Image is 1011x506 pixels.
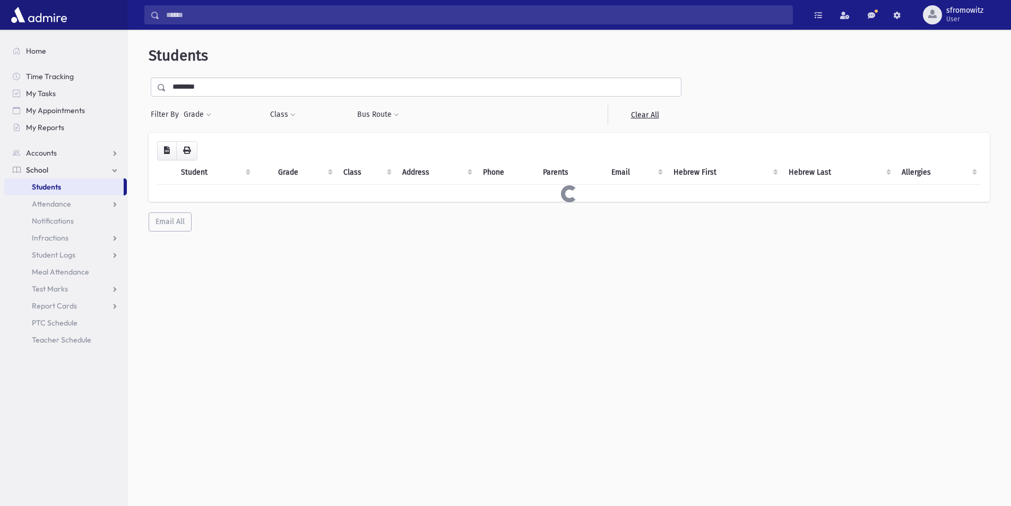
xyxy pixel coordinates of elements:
[26,72,74,81] span: Time Tracking
[4,331,127,348] a: Teacher Schedule
[32,318,77,328] span: PTC Schedule
[357,105,400,124] button: Bus Route
[26,123,64,132] span: My Reports
[26,89,56,98] span: My Tasks
[32,233,68,243] span: Infractions
[32,216,74,226] span: Notifications
[4,68,127,85] a: Time Tracking
[149,212,192,231] button: Email All
[26,106,85,115] span: My Appointments
[183,105,212,124] button: Grade
[4,119,127,136] a: My Reports
[32,182,61,192] span: Students
[32,301,77,311] span: Report Cards
[4,102,127,119] a: My Appointments
[477,160,537,185] th: Phone
[32,267,89,277] span: Meal Attendance
[946,6,983,15] span: sfromowitz
[4,161,127,178] a: School
[4,314,127,331] a: PTC Schedule
[4,195,127,212] a: Attendance
[4,280,127,297] a: Test Marks
[4,297,127,314] a: Report Cards
[32,199,71,209] span: Attendance
[396,160,477,185] th: Address
[605,160,667,185] th: Email
[26,165,48,175] span: School
[4,85,127,102] a: My Tasks
[151,109,183,120] span: Filter By
[608,105,681,124] a: Clear All
[667,160,782,185] th: Hebrew First
[782,160,896,185] th: Hebrew Last
[176,141,197,160] button: Print
[32,284,68,294] span: Test Marks
[946,15,983,23] span: User
[8,4,70,25] img: AdmirePro
[26,148,57,158] span: Accounts
[26,46,46,56] span: Home
[4,212,127,229] a: Notifications
[895,160,981,185] th: Allergies
[4,178,124,195] a: Students
[160,5,792,24] input: Search
[149,47,208,64] span: Students
[32,250,75,260] span: Student Logs
[4,229,127,246] a: Infractions
[270,105,296,124] button: Class
[4,246,127,263] a: Student Logs
[337,160,396,185] th: Class
[4,144,127,161] a: Accounts
[4,42,127,59] a: Home
[537,160,605,185] th: Parents
[4,263,127,280] a: Meal Attendance
[272,160,336,185] th: Grade
[157,141,177,160] button: CSV
[175,160,255,185] th: Student
[32,335,91,345] span: Teacher Schedule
